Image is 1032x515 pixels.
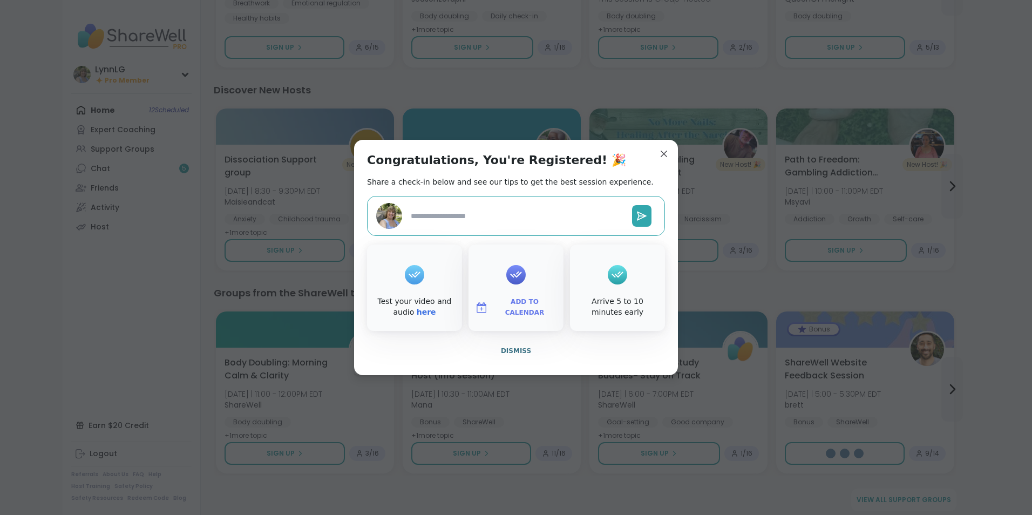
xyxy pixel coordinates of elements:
span: Add to Calendar [492,297,557,318]
div: Arrive 5 to 10 minutes early [572,296,663,317]
img: ShareWell Logomark [475,301,488,314]
h2: Share a check-in below and see our tips to get the best session experience. [367,177,654,187]
span: Dismiss [501,347,531,355]
h1: Congratulations, You're Registered! 🎉 [367,153,626,168]
button: Dismiss [367,340,665,362]
a: here [417,308,436,316]
div: Test your video and audio [369,296,460,317]
img: LynnLG [376,203,402,229]
button: Add to Calendar [471,296,561,319]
